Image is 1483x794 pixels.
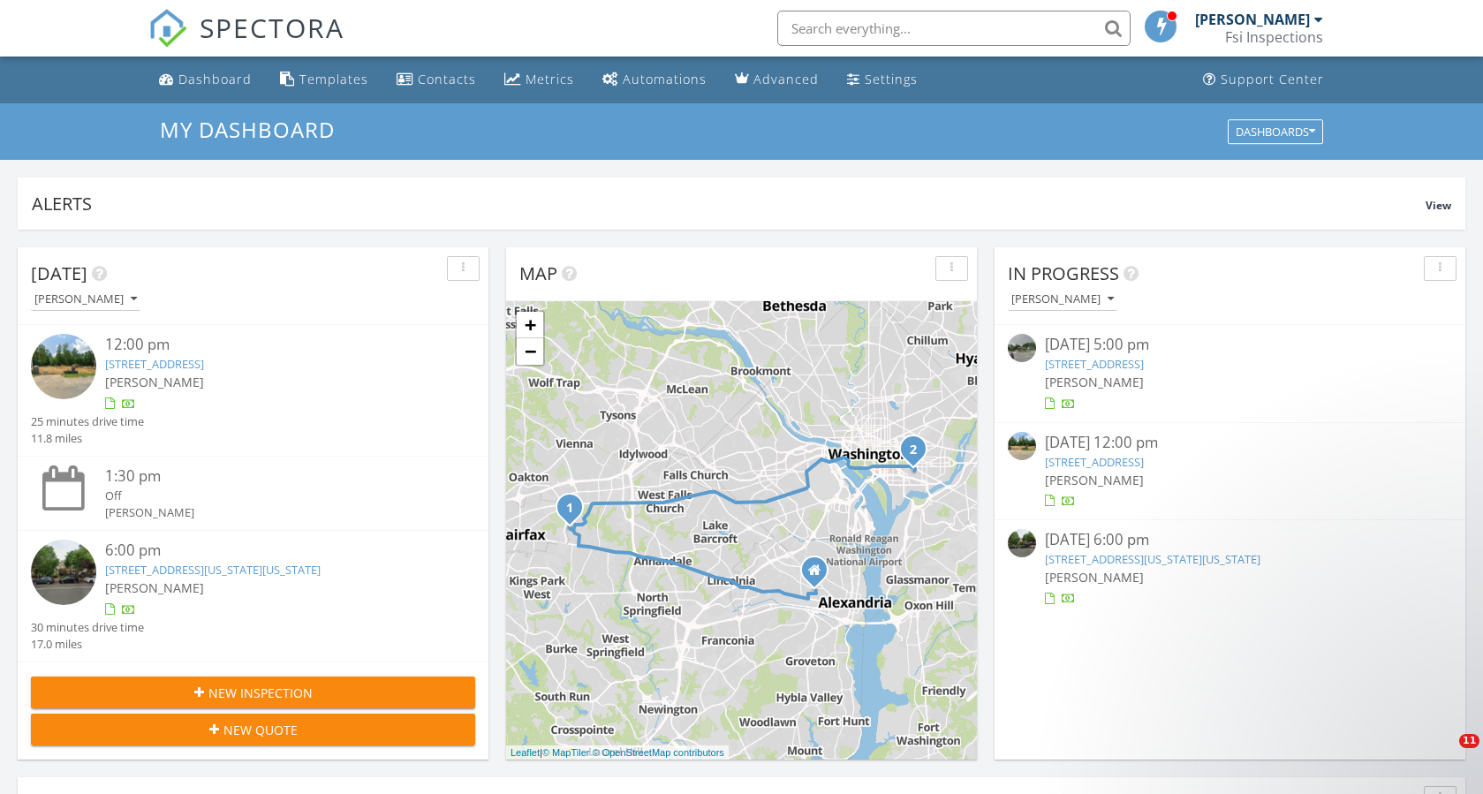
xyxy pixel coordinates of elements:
a: © OpenStreetMap contributors [593,747,724,758]
div: Fsi Inspections [1225,28,1323,46]
a: Contacts [390,64,483,96]
div: [PERSON_NAME] [1195,11,1310,28]
span: View [1426,198,1451,213]
button: New Inspection [31,677,475,708]
a: Support Center [1196,64,1331,96]
a: [STREET_ADDRESS][US_STATE][US_STATE] [105,562,321,578]
button: New Quote [31,714,475,745]
a: Metrics [497,64,581,96]
img: streetview [1008,334,1036,362]
div: Dashboards [1236,125,1315,138]
a: [DATE] 5:00 pm [STREET_ADDRESS] [PERSON_NAME] [1008,334,1452,412]
span: [PERSON_NAME] [1045,569,1144,586]
div: Metrics [526,71,574,87]
span: [DATE] [31,261,87,285]
a: [STREET_ADDRESS][US_STATE][US_STATE] [1045,551,1260,567]
a: 6:00 pm [STREET_ADDRESS][US_STATE][US_STATE] [PERSON_NAME] 30 minutes drive time 17.0 miles [31,540,475,653]
a: 12:00 pm [STREET_ADDRESS] [PERSON_NAME] 25 minutes drive time 11.8 miles [31,334,475,447]
div: | [506,745,729,760]
div: [PERSON_NAME] [34,293,137,306]
a: [DATE] 6:00 pm [STREET_ADDRESS][US_STATE][US_STATE] [PERSON_NAME] [1008,529,1452,608]
div: [DATE] 5:00 pm [1045,334,1415,356]
div: 9319 Convento Terrace, Fairfax, VA 22031 [570,507,580,518]
span: SPECTORA [200,9,344,46]
div: Off [105,488,438,504]
div: 314 North Carolina Ave SE, Washington, DC 20003 [913,449,924,459]
div: 12:00 pm [105,334,438,356]
div: Advanced [753,71,819,87]
img: streetview [31,334,96,399]
span: Map [519,261,557,285]
a: [STREET_ADDRESS] [1045,356,1144,372]
a: © MapTiler [542,747,590,758]
button: [PERSON_NAME] [31,288,140,312]
img: streetview [1008,432,1036,460]
span: My Dashboard [160,115,335,144]
a: [STREET_ADDRESS] [105,356,204,372]
a: Dashboard [152,64,259,96]
a: SPECTORA [148,24,344,61]
div: [DATE] 6:00 pm [1045,529,1415,551]
div: Support Center [1221,71,1324,87]
a: Advanced [728,64,826,96]
img: streetview [31,540,96,605]
a: [STREET_ADDRESS] [1045,454,1144,470]
a: Templates [273,64,375,96]
div: Alerts [32,192,1426,216]
span: [PERSON_NAME] [1045,374,1144,390]
div: 17.0 miles [31,636,144,653]
a: Zoom out [517,338,543,365]
div: 25 minutes drive time [31,413,144,430]
div: 11.8 miles [31,430,144,447]
i: 1 [566,503,573,515]
button: [PERSON_NAME] [1008,288,1117,312]
div: Alexandria VA 22314 [814,570,825,580]
span: New Inspection [208,684,313,702]
a: Automations (Basic) [595,64,714,96]
div: [PERSON_NAME] [105,504,438,521]
span: In Progress [1008,261,1119,285]
div: 6:00 pm [105,540,438,562]
a: [DATE] 12:00 pm [STREET_ADDRESS] [PERSON_NAME] [1008,432,1452,510]
img: The Best Home Inspection Software - Spectora [148,9,187,48]
div: 30 minutes drive time [31,619,144,636]
iframe: Intercom live chat [1423,734,1465,776]
span: [PERSON_NAME] [1045,472,1144,488]
div: Settings [865,71,918,87]
div: Dashboard [178,71,252,87]
i: 2 [910,444,917,457]
div: 1:30 pm [105,465,438,488]
div: [PERSON_NAME] [1011,293,1114,306]
div: [DATE] 12:00 pm [1045,432,1415,454]
a: Settings [840,64,925,96]
div: Contacts [418,71,476,87]
button: Dashboards [1228,119,1323,144]
span: [PERSON_NAME] [105,579,204,596]
a: Leaflet [511,747,540,758]
div: Automations [623,71,707,87]
a: Zoom in [517,312,543,338]
span: [PERSON_NAME] [105,374,204,390]
span: 11 [1459,734,1479,748]
input: Search everything... [777,11,1131,46]
span: New Quote [223,721,298,739]
img: streetview [1008,529,1036,557]
div: Templates [299,71,368,87]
